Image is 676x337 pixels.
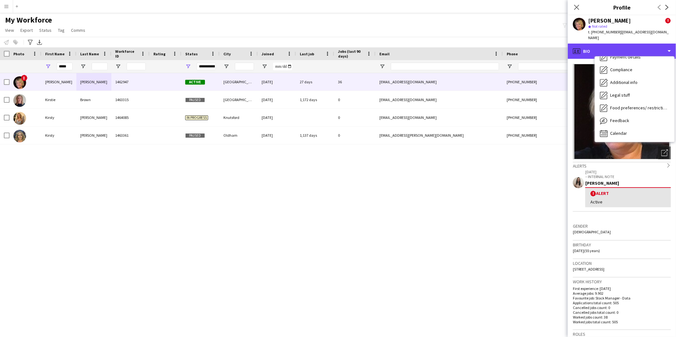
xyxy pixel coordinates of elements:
[185,64,191,69] button: Open Filter Menu
[13,130,26,142] img: Kirsty Harper
[595,64,674,76] div: Compliance
[185,98,205,102] span: Paused
[273,63,292,70] input: Joined Filter Input
[573,267,604,272] span: [STREET_ADDRESS]
[185,52,198,56] span: Status
[300,52,314,56] span: Last job
[595,76,674,89] div: Additional info
[153,52,165,56] span: Rating
[258,127,296,144] div: [DATE]
[41,73,76,91] div: [PERSON_NAME]
[36,38,43,46] app-action-btn: Export XLSX
[518,63,581,70] input: Phone Filter Input
[573,286,671,291] p: First experience: [DATE]
[573,162,671,169] div: Alerts
[588,30,669,40] span: | [EMAIL_ADDRESS][DOMAIN_NAME]
[503,127,584,144] div: [PHONE_NUMBER]
[223,64,229,69] button: Open Filter Menu
[610,92,630,98] span: Legal stuff
[296,73,334,91] div: 27 days
[80,64,86,69] button: Open Filter Menu
[111,73,150,91] div: 1462947
[258,91,296,108] div: [DATE]
[573,331,671,337] h3: Roles
[610,130,627,136] span: Calendar
[185,80,205,85] span: Active
[376,91,503,108] div: [EMAIL_ADDRESS][DOMAIN_NAME]
[13,112,26,125] img: Kirsty Atkinson
[58,27,65,33] span: Tag
[507,52,518,56] span: Phone
[334,91,376,108] div: 0
[18,26,35,34] a: Export
[573,315,671,320] p: Worked jobs count: 38
[20,27,33,33] span: Export
[573,223,671,229] h3: Gender
[595,127,674,140] div: Calendar
[76,127,111,144] div: [PERSON_NAME]
[262,52,274,56] span: Joined
[590,199,666,205] div: Active
[391,63,499,70] input: Email Filter Input
[76,73,111,91] div: [PERSON_NAME]
[111,91,150,108] div: 1463315
[57,63,73,70] input: First Name Filter Input
[585,180,671,186] div: [PERSON_NAME]
[573,260,671,266] h3: Location
[220,127,258,144] div: Oldham
[585,174,671,179] p: – INTERNAL NOTE
[568,44,676,59] div: Bio
[573,279,671,285] h3: Work history
[610,67,632,72] span: Compliance
[185,133,205,138] span: Paused
[610,105,669,111] span: Food preferences/ restrictions
[262,64,267,69] button: Open Filter Menu
[334,73,376,91] div: 36
[592,24,607,29] span: Not rated
[37,26,54,34] a: Status
[334,109,376,126] div: 0
[76,91,111,108] div: Brown
[573,248,600,253] span: [DATE] (55 years)
[503,73,584,91] div: [PHONE_NUMBER]
[235,63,254,70] input: City Filter Input
[41,91,76,108] div: Kirstie
[13,76,26,89] img: Kirsten Smith
[338,49,364,58] span: Jobs (last 90 days)
[610,118,629,123] span: Feedback
[503,109,584,126] div: [PHONE_NUMBER]
[507,64,512,69] button: Open Filter Menu
[376,127,503,144] div: [EMAIL_ADDRESS][PERSON_NAME][DOMAIN_NAME]
[595,89,674,102] div: Legal stuff
[5,27,14,33] span: View
[595,114,674,127] div: Feedback
[220,91,258,108] div: [GEOGRAPHIC_DATA]
[185,115,208,120] span: In progress
[41,109,76,126] div: Kirsty
[111,127,150,144] div: 1463361
[71,27,85,33] span: Comms
[503,91,584,108] div: [PHONE_NUMBER]
[68,26,88,34] a: Comms
[588,30,621,34] span: t. [PHONE_NUMBER]
[39,27,52,33] span: Status
[220,109,258,126] div: Knutsford
[379,64,385,69] button: Open Filter Menu
[45,64,51,69] button: Open Filter Menu
[80,52,99,56] span: Last Name
[376,109,503,126] div: [EMAIL_ADDRESS][DOMAIN_NAME]
[41,127,76,144] div: Kirsty
[665,18,671,24] span: !
[376,73,503,91] div: [EMAIL_ADDRESS][DOMAIN_NAME]
[45,52,65,56] span: First Name
[573,64,671,159] img: Crew avatar or photo
[573,291,671,296] p: Average jobs: 9.902
[258,109,296,126] div: [DATE]
[379,52,390,56] span: Email
[573,305,671,310] p: Cancelled jobs count: 0
[573,242,671,248] h3: Birthday
[610,54,641,60] span: Payment details
[55,26,67,34] a: Tag
[115,64,121,69] button: Open Filter Menu
[26,38,34,46] app-action-btn: Advanced filters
